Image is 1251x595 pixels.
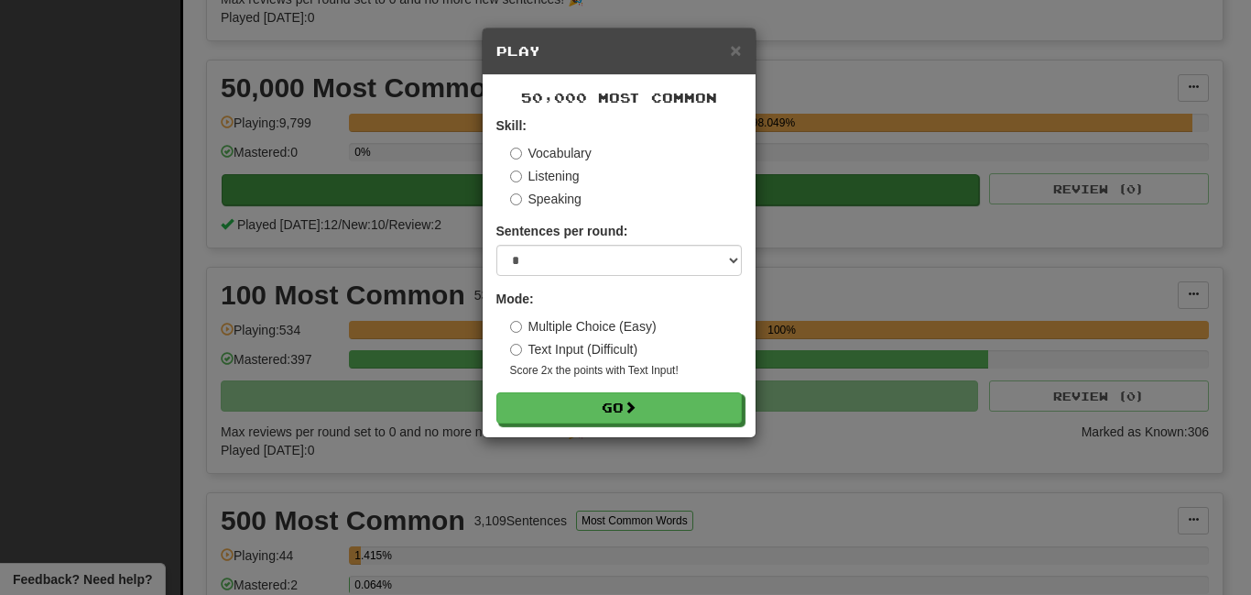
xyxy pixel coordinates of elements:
label: Text Input (Difficult) [510,340,638,358]
span: × [730,39,741,61]
strong: Skill: [496,118,527,133]
button: Go [496,392,742,424]
input: Text Input (Difficult) [510,344,522,356]
input: Listening [510,171,522,182]
button: Close [730,40,741,60]
input: Multiple Choice (Easy) [510,321,522,333]
label: Speaking [510,190,582,208]
input: Vocabulary [510,148,522,160]
label: Multiple Choice (Easy) [510,317,657,336]
small: Score 2x the points with Text Input ! [510,363,742,379]
label: Listening [510,167,580,185]
input: Speaking [510,193,522,205]
label: Vocabulary [510,144,592,162]
label: Sentences per round: [496,222,628,240]
span: 50,000 Most Common [521,90,717,105]
strong: Mode: [496,292,534,306]
h5: Play [496,42,742,61]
